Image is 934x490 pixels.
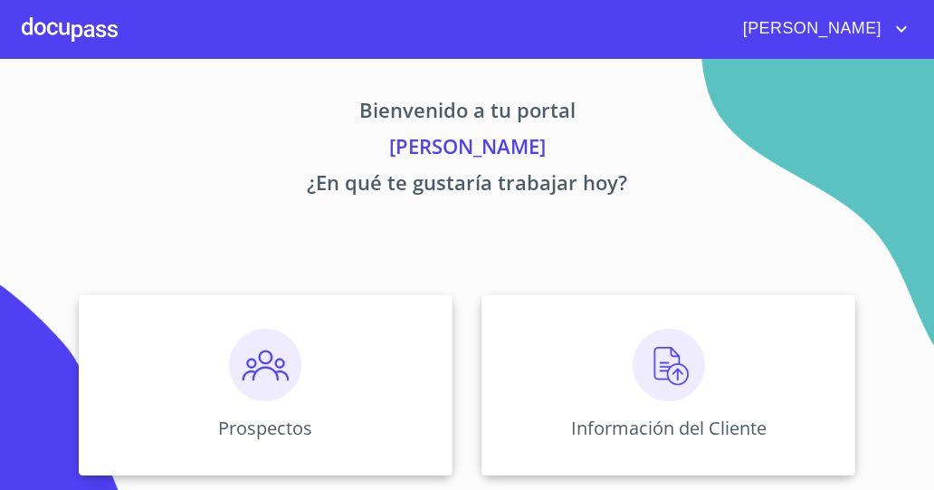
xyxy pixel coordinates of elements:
span: [PERSON_NAME] [729,14,891,43]
button: account of current user [729,14,912,43]
img: prospectos.png [229,329,301,401]
p: ¿En qué te gustaría trabajar hoy? [22,168,912,204]
p: [PERSON_NAME] [22,131,912,168]
img: carga.png [633,329,705,401]
p: Bienvenido a tu portal [22,95,912,131]
p: Información del Cliente [571,416,767,440]
p: Prospectos [218,416,312,440]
